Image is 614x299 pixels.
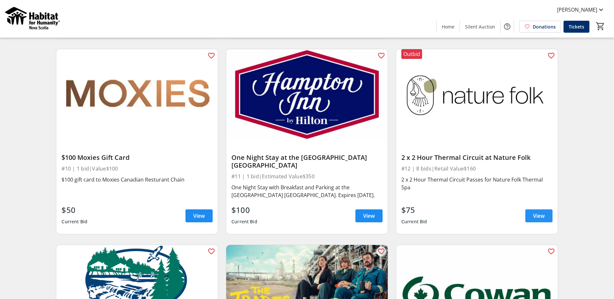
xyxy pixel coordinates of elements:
[61,154,213,161] div: $100 Moxies Gift Card
[207,52,215,60] mat-icon: favorite_outline
[595,20,606,32] button: Cart
[437,21,460,33] a: Home
[401,216,427,227] div: Current Bid
[185,209,213,222] a: View
[564,21,589,33] a: Tickets
[226,49,388,140] img: One Night Stay at the Hampton Inn Dartmouth Crossing
[501,20,514,33] button: Help
[193,212,205,220] span: View
[396,49,558,140] img: 2 x 2 Hour Thermal Circuit at Nature Folk
[547,248,555,255] mat-icon: favorite_outline
[557,6,597,14] span: [PERSON_NAME]
[363,212,375,220] span: View
[231,216,257,227] div: Current Bid
[355,209,383,222] a: View
[547,52,555,60] mat-icon: favorite_outline
[4,3,61,35] img: Habitat for Humanity Nova Scotia's Logo
[231,204,257,216] div: $100
[552,5,610,15] button: [PERSON_NAME]
[61,164,213,173] div: #10 | 1 bid | Value $100
[401,49,422,59] div: Outbid
[401,176,553,191] div: 2 x 2 Hour Thermal Circuit Passes for Nature Folk Thermal Spa
[401,164,553,173] div: #12 | 8 bids | Retail Value $160
[533,23,556,30] span: Donations
[569,23,584,30] span: Tickets
[377,52,385,60] mat-icon: favorite_outline
[207,248,215,255] mat-icon: favorite_outline
[61,216,87,227] div: Current Bid
[465,23,495,30] span: Silent Auction
[231,154,383,169] div: One Night Stay at the [GEOGRAPHIC_DATA] [GEOGRAPHIC_DATA]
[377,248,385,255] mat-icon: favorite_outline
[401,204,427,216] div: $75
[525,209,553,222] a: View
[61,204,87,216] div: $50
[533,212,545,220] span: View
[56,49,218,140] img: $100 Moxies Gift Card
[231,183,383,199] div: One Night Stay with Breakfast and Parking at the [GEOGRAPHIC_DATA] [GEOGRAPHIC_DATA]. Expires [DA...
[442,23,454,30] span: Home
[231,172,383,181] div: #11 | 1 bid | Estimated Value $350
[519,21,561,33] a: Donations
[61,176,213,183] div: $100 gift card to Moxies Canadian Resturant Chain
[460,21,500,33] a: Silent Auction
[401,154,553,161] div: 2 x 2 Hour Thermal Circuit at Nature Folk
